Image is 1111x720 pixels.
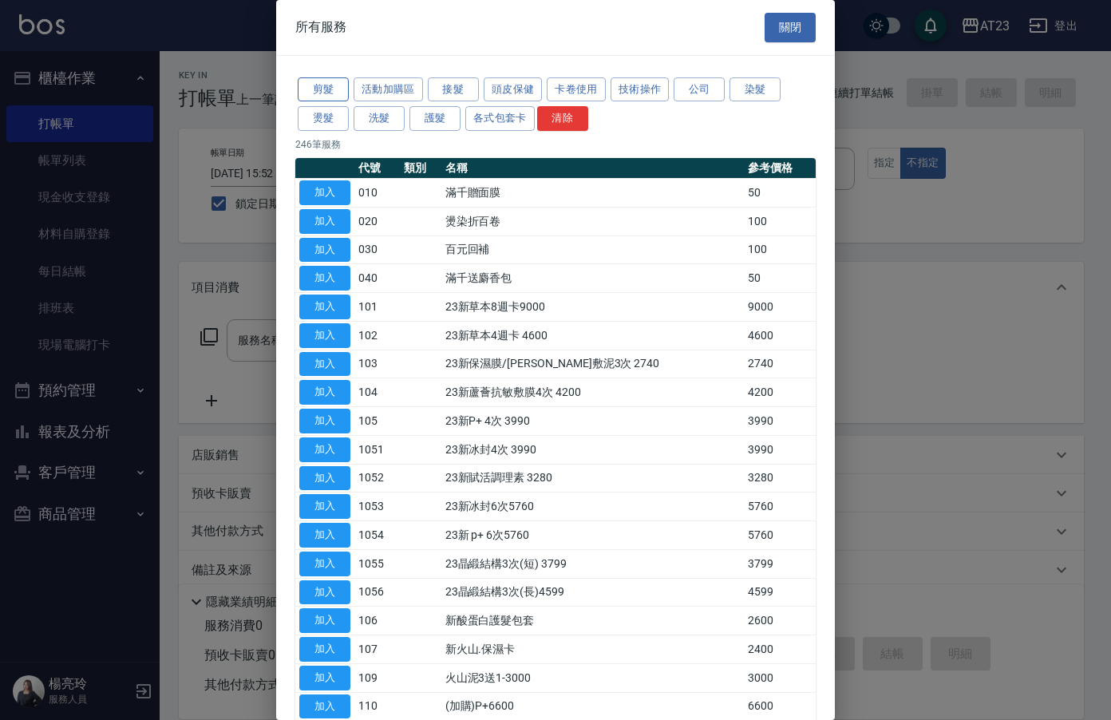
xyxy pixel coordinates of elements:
[441,578,745,607] td: 23晶緞結構3次(長)4599
[441,635,745,664] td: 新火山.保濕卡
[299,666,350,690] button: 加入
[744,578,816,607] td: 4599
[729,77,781,102] button: 染髮
[441,549,745,578] td: 23晶緞結構3次(短) 3799
[441,378,745,407] td: 23新蘆薈抗敏敷膜4次 4200
[354,321,400,350] td: 102
[299,552,350,576] button: 加入
[299,437,350,462] button: 加入
[441,321,745,350] td: 23新草本4週卡 4600
[299,694,350,719] button: 加入
[354,158,400,179] th: 代號
[354,235,400,264] td: 030
[354,635,400,664] td: 107
[744,207,816,235] td: 100
[441,407,745,436] td: 23新P+ 4次 3990
[354,607,400,635] td: 106
[299,380,350,405] button: 加入
[744,378,816,407] td: 4200
[299,323,350,348] button: 加入
[744,407,816,436] td: 3990
[354,350,400,378] td: 103
[299,209,350,234] button: 加入
[441,179,745,208] td: 滿千贈面膜
[354,378,400,407] td: 104
[298,77,349,102] button: 剪髮
[484,77,543,102] button: 頭皮保健
[744,321,816,350] td: 4600
[744,158,816,179] th: 參考價格
[354,578,400,607] td: 1056
[299,523,350,548] button: 加入
[299,608,350,633] button: 加入
[354,521,400,550] td: 1054
[744,435,816,464] td: 3990
[354,435,400,464] td: 1051
[354,464,400,493] td: 1052
[298,106,349,131] button: 燙髮
[611,77,670,102] button: 技術操作
[441,663,745,692] td: 火山泥3送1-3000
[299,637,350,662] button: 加入
[441,350,745,378] td: 23新保濕膜/[PERSON_NAME]敷泥3次 2740
[354,549,400,578] td: 1055
[441,464,745,493] td: 23新賦活調理素 3280
[299,409,350,433] button: 加入
[354,493,400,521] td: 1053
[299,580,350,605] button: 加入
[441,207,745,235] td: 燙染折百卷
[441,293,745,322] td: 23新草本8週卡9000
[441,435,745,464] td: 23新冰封4次 3990
[295,19,346,35] span: 所有服務
[354,106,405,131] button: 洗髮
[299,180,350,205] button: 加入
[354,293,400,322] td: 101
[354,207,400,235] td: 020
[299,352,350,377] button: 加入
[299,266,350,291] button: 加入
[441,607,745,635] td: 新酸蛋白護髮包套
[744,663,816,692] td: 3000
[744,493,816,521] td: 5760
[441,493,745,521] td: 23新冰封6次5760
[537,106,588,131] button: 清除
[744,607,816,635] td: 2600
[354,264,400,293] td: 040
[441,158,745,179] th: 名稱
[744,179,816,208] td: 50
[744,264,816,293] td: 50
[744,521,816,550] td: 5760
[441,521,745,550] td: 23新 p+ 6次5760
[299,238,350,263] button: 加入
[441,235,745,264] td: 百元回補
[354,77,423,102] button: 活動加購區
[354,663,400,692] td: 109
[744,549,816,578] td: 3799
[765,13,816,42] button: 關閉
[441,264,745,293] td: 滿千送麝香包
[400,158,441,179] th: 類別
[547,77,606,102] button: 卡卷使用
[354,407,400,436] td: 105
[299,295,350,319] button: 加入
[299,466,350,491] button: 加入
[295,137,816,152] p: 246 筆服務
[674,77,725,102] button: 公司
[744,350,816,378] td: 2740
[428,77,479,102] button: 接髮
[744,464,816,493] td: 3280
[744,635,816,664] td: 2400
[744,293,816,322] td: 9000
[299,494,350,519] button: 加入
[354,179,400,208] td: 010
[409,106,461,131] button: 護髮
[465,106,535,131] button: 各式包套卡
[744,235,816,264] td: 100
